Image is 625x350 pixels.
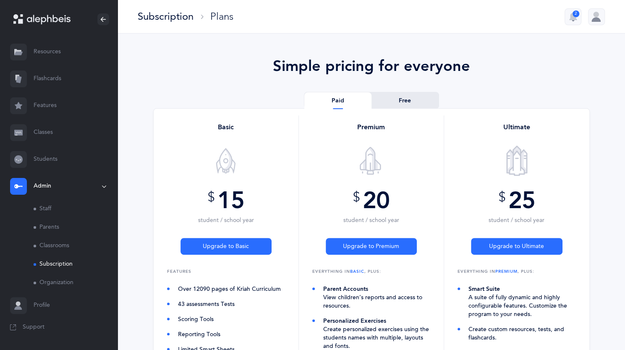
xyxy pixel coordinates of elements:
[573,10,579,17] div: 2
[167,330,285,339] li: Reporting Tools
[180,238,272,255] button: Upgrade to Basic
[138,10,194,24] div: Subscription
[34,237,118,255] a: Classrooms
[565,8,581,25] button: 2
[498,190,505,205] sup: $
[458,325,576,342] li: Create custom resources, tests, and flashcards.
[451,122,583,132] div: Ultimate
[489,242,544,251] span: Upgrade to Ultimate
[471,238,562,255] button: Upgrade to Ultimate
[471,216,562,225] div: student / school year
[167,285,285,293] li: Over 12090 pages of Kriah Curriculum
[160,268,292,275] div: Features
[326,189,417,225] div: 20
[583,308,615,340] iframe: Drift Widget Chat Controller
[306,122,437,132] div: Premium
[208,190,214,205] sup: $
[306,268,437,275] div: Everything in , plus:
[167,315,285,324] li: Scoring Tools
[323,318,386,324] b: Personalized Exercises
[343,242,399,251] span: Upgrade to Premium
[326,216,417,225] div: student / school year
[350,269,364,274] span: Basic
[23,323,44,332] span: Support
[203,242,249,251] span: Upgrade to Basic
[458,285,576,319] li: A suite of fully dynamic and highly configurable features. Customize the program to your needs.
[180,189,272,225] div: 15
[160,122,292,132] div: Basic
[34,274,118,292] a: Organization
[34,200,118,218] a: Staff
[495,269,518,274] span: Premium
[210,10,233,24] div: Plans
[34,255,118,274] a: Subscription
[34,218,118,237] a: Parents
[312,285,430,310] li: View children’s reports and access to resources.
[180,216,272,225] div: student / school year
[371,92,439,109] a: Free
[451,268,583,275] div: Everything in , plus:
[353,190,360,205] sup: $
[323,286,368,293] b: Parent Accounts
[167,300,285,308] li: 43 assessments Tests
[153,57,590,75] h2: Simple pricing for everyone
[326,238,417,255] button: Upgrade to Premium
[468,286,500,293] b: Smart Suite
[471,189,562,225] div: 25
